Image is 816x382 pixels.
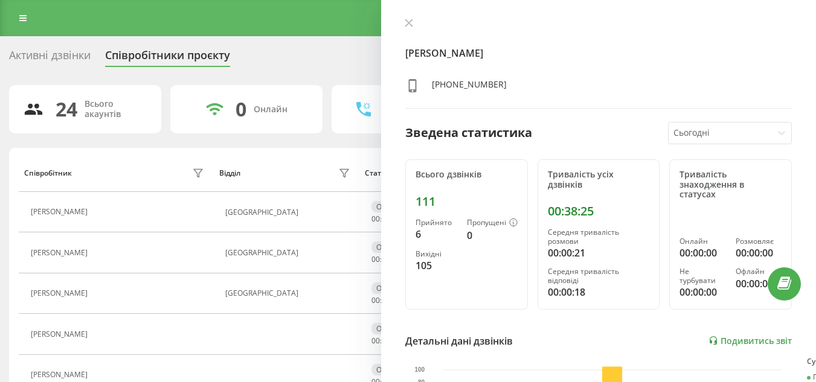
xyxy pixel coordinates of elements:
div: 00:00:00 [736,276,782,291]
div: Тривалість усіх дзвінків [548,170,650,190]
div: 24 [56,98,77,121]
text: 100 [414,366,425,373]
div: 00:00:00 [736,246,782,260]
div: Детальні дані дзвінків [405,334,513,348]
div: Онлайн [679,237,725,246]
div: 00:00:00 [679,246,725,260]
div: Офлайн [371,364,410,375]
div: [PERSON_NAME] [31,289,91,298]
div: [GEOGRAPHIC_DATA] [225,208,353,217]
div: Офлайн [371,201,410,212]
div: 0 [467,228,518,243]
div: Офлайн [736,267,782,276]
div: Офлайн [371,282,410,294]
div: Співробітник [24,169,72,177]
div: 105 [416,258,457,273]
div: Всього дзвінків [416,170,518,180]
a: Подивитись звіт [708,336,792,346]
div: 111 [416,194,518,209]
div: : : [371,337,400,345]
span: 00 [371,295,380,305]
div: Зведена статистика [405,124,532,142]
div: 00:38:25 [548,204,650,218]
div: Статус [365,169,388,177]
div: 6 [416,227,457,241]
div: Середня тривалість відповіді [548,267,650,285]
div: : : [371,296,400,305]
div: 00:00:00 [679,285,725,299]
div: Онлайн [254,104,288,115]
div: Тривалість знаходження в статусах [679,170,782,200]
div: Активні дзвінки [9,49,91,68]
div: Вихідні [416,250,457,258]
span: 00 [371,336,380,346]
div: [PHONE_NUMBER] [432,78,507,96]
div: Середня тривалість розмови [548,228,650,246]
div: Прийнято [416,218,457,227]
h4: [PERSON_NAME] [405,46,792,60]
div: Пропущені [467,218,518,228]
div: [PERSON_NAME] [31,208,91,216]
div: [GEOGRAPHIC_DATA] [225,249,353,257]
span: 00 [371,254,380,264]
div: 0 [236,98,246,121]
div: : : [371,215,400,223]
div: [PERSON_NAME] [31,371,91,379]
div: Відділ [219,169,240,177]
div: 00:00:18 [548,285,650,299]
div: Не турбувати [679,267,725,285]
div: Офлайн [371,323,410,334]
span: 00 [371,214,380,224]
div: 00:00:21 [548,246,650,260]
div: [PERSON_NAME] [31,330,91,339]
div: Всього акаунтів [85,99,147,119]
div: Співробітники проєкту [105,49,230,68]
div: [GEOGRAPHIC_DATA] [225,289,353,298]
div: [PERSON_NAME] [31,249,91,257]
div: Офлайн [371,241,410,253]
div: : : [371,255,400,264]
div: Розмовляє [736,237,782,246]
